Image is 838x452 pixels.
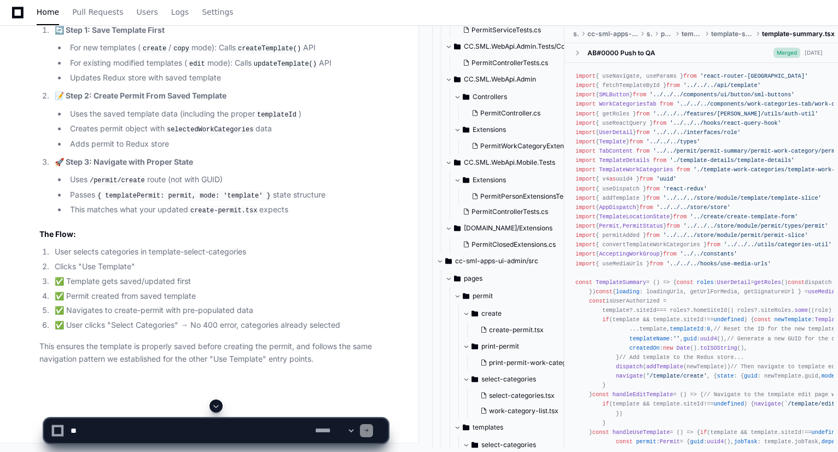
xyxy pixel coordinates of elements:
li: Passes state structure [67,189,388,202]
span: import [575,138,596,145]
span: uuid4 [700,335,717,342]
span: import [575,204,596,211]
span: from [636,148,650,154]
li: ✅ Permit created from saved template [51,290,388,303]
code: createTemplate() [236,44,303,54]
span: import [575,213,596,220]
span: navigate [616,373,643,379]
span: PermitClosedExtensions.cs [472,240,556,249]
span: '../../../interfaces/role' [653,129,741,136]
span: from [666,82,680,89]
svg: Directory [454,156,461,169]
span: from [677,167,690,173]
span: toISOString [700,345,737,351]
span: '../../../components/ui/button/sml-buttons' [650,92,795,98]
span: from [630,138,643,145]
span: const [677,279,694,286]
span: siteRoles [761,307,791,314]
span: Users [137,9,158,15]
span: Extensions [473,176,506,184]
button: print-permit [463,338,591,355]
button: PermitPersonExtensionsTests.cs [467,189,581,204]
div: AB#0000 Push to QA [587,49,655,57]
span: import [575,223,596,229]
span: SMLButton [599,92,629,98]
button: Extensions [454,171,583,189]
span: new [663,345,673,351]
li: For existing modified templates ( mode): Calls API [67,57,388,70]
button: permit [454,287,583,305]
button: Controllers [454,88,583,106]
span: import [575,232,596,239]
span: './template-details/template-details' [670,157,795,164]
span: 0 [707,326,710,333]
span: from [663,251,677,258]
li: Adds permit to Redux store [67,138,388,150]
span: mode [822,373,835,379]
span: UserDetail [717,279,751,286]
li: Uses route (not with GUID) [67,173,388,187]
svg: Directory [445,254,452,268]
svg: Directory [463,90,469,103]
span: '../../../types' [646,138,700,145]
span: import [575,120,596,126]
svg: Directory [454,73,461,86]
button: select-categories [463,370,591,388]
span: import [575,92,596,98]
span: '../../constants' [680,251,737,258]
span: '../../../store/module/permit/permit-slice' [663,232,808,239]
span: '../../../store/module/permit/types/permit' [683,223,828,229]
span: import [575,251,596,258]
span: Merged [773,48,800,58]
span: from [707,242,720,248]
span: loading [616,288,639,295]
span: from [646,232,660,239]
span: // Add template to the Redux store... [619,354,744,361]
span: TemplateSummary [596,279,646,286]
span: CC.SML.WebApi.Mobile.Tests [464,158,555,167]
svg: Directory [454,40,461,53]
span: PermitServiceTests.cs [472,26,541,34]
li: ✅ Template gets saved/updated first [51,275,388,288]
li: User selects categories in template-select-categories [51,246,388,258]
span: guid [683,335,697,342]
span: from [639,176,653,183]
span: as [609,176,616,183]
span: from [646,195,660,201]
span: addTemplate [646,363,683,370]
span: Settings [202,9,233,15]
p: This ensures the template is properly saved before creating the permit, and follows the same navi... [39,340,388,366]
span: TemplateDetails [599,157,649,164]
span: '../../../store/module/template/template-slice' [663,195,822,201]
span: CC.SML.WebApi.Admin [464,75,536,84]
svg: Directory [454,222,461,235]
svg: Directory [454,272,461,285]
span: [DOMAIN_NAME]/Extensions [464,224,552,233]
strong: 📝 Step 2: Create Permit From Saved Template [55,91,226,100]
svg: Directory [463,173,469,187]
button: create [463,305,591,322]
span: '../../../utils/categories-util' [724,242,831,248]
span: PermitStatus [622,223,663,229]
span: src [573,30,579,38]
span: cc-sml-apps-ui-admin [587,30,638,38]
span: pages [661,30,673,38]
button: PermitWorkCategoryExtensions.cs [467,138,585,154]
span: '../../../hooks/react-query-hook' [670,120,781,126]
span: import [575,260,596,267]
code: templateId [255,110,299,120]
li: ✅ User clicks "Select Categories" → No 400 error, categories already selected [51,319,388,332]
span: const [592,392,609,398]
span: Extensions [473,125,506,134]
svg: Directory [472,373,478,386]
svg: Directory [463,289,469,303]
span: 'react-redux' [663,186,707,192]
span: create [481,309,502,318]
code: copy [171,44,191,54]
button: select-categories.tsx [476,388,585,403]
button: Extensions [454,121,583,138]
span: WorkCategoriesTab [599,101,656,108]
span: '../../../hooks/use-media-urls' [666,260,771,267]
span: AppDispatch [599,204,636,211]
span: TabContent [599,148,633,154]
